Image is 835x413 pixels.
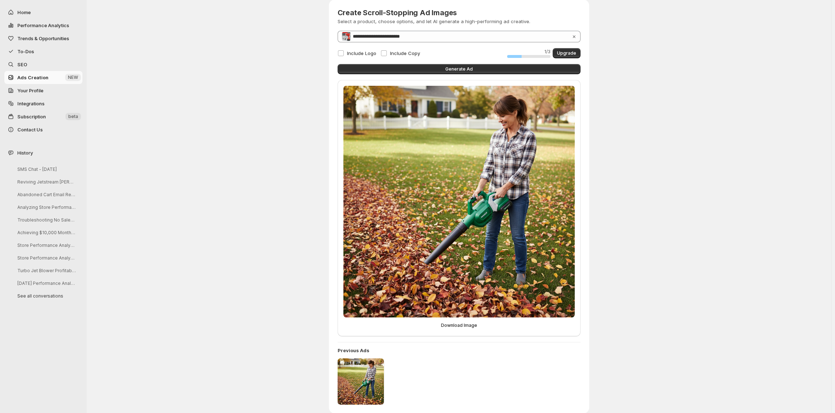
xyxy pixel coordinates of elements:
img: previous ad [338,358,384,405]
span: Integrations [17,101,44,106]
button: [DATE] Performance Analysis [12,278,80,289]
button: Troubleshooting No Sales Issue [12,214,80,226]
button: Achieving $10,000 Monthly Sales Goal [12,227,80,238]
button: Abandoned Cart Email Recovery Strategy [12,189,80,200]
button: Store Performance Analysis and Recommendations [12,240,80,251]
button: To-Dos [4,45,82,58]
button: Performance Analytics [4,19,82,32]
button: SMS Chat - [DATE] [12,164,80,175]
img: Generated ad [343,86,575,317]
img: Turbo Cordless Leaf Blower [342,32,351,41]
button: Turbo Jet Blower Profitability Analysis [12,265,80,276]
span: Generate Ad [445,66,473,72]
button: Analyzing Store Performance for Sales Issues [12,202,80,213]
a: Integrations [4,97,82,110]
h3: Create Scroll-Stopping Ad Images [338,8,530,17]
span: Upgrade [557,50,576,56]
p: 1 / 3 [507,49,551,55]
button: Clear selection [572,33,576,39]
button: Upgrade [553,48,581,58]
span: Trends & Opportunities [17,35,69,41]
button: Ads Creation [4,71,82,84]
span: NEW [68,75,78,80]
button: Subscription [4,110,82,123]
button: Trends & Opportunities [4,32,82,45]
span: Your Profile [17,88,43,93]
button: Contact Us [4,123,82,136]
button: See all conversations [12,290,80,302]
span: Performance Analytics [17,22,69,28]
span: beta [68,114,78,119]
span: Download Image [441,323,477,328]
a: SEO [4,58,82,71]
button: Reviving Jetstream [PERSON_NAME] [12,176,80,187]
span: History [17,149,33,156]
span: To-Dos [17,49,34,54]
span: Subscription [17,114,46,119]
span: Home [17,9,31,15]
span: Contact Us [17,127,43,132]
span: Include Copy [390,50,420,56]
button: Generate Ad [338,64,581,74]
button: Store Performance Analysis and Recommendations [12,252,80,264]
button: Download Image [437,320,481,330]
span: SEO [17,62,27,67]
span: Include Logo [347,50,376,56]
button: Home [4,6,82,19]
a: Your Profile [4,84,82,97]
p: Select a product, choose options, and let AI generate a high-performing ad creative. [338,18,530,25]
span: Ads Creation [17,75,48,80]
h4: Previous Ads [338,347,581,354]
